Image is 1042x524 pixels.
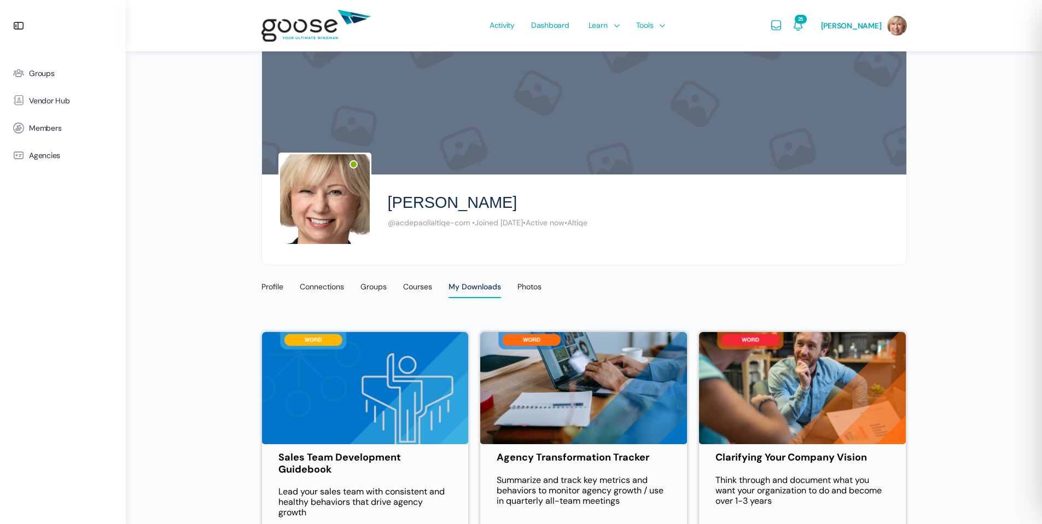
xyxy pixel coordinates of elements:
a: My Downloads [449,268,501,295]
nav: Primary menu [261,268,907,295]
a: Sales Team Development Guidebook [278,452,452,475]
span: • [523,218,526,228]
a: Agencies [5,142,120,169]
a: Profile [261,268,283,296]
div: Courses [403,282,432,298]
a: Connections [300,268,344,296]
span: Members [29,124,61,133]
div: Connections [300,282,344,298]
div: Joined [DATE] Active now Altiqe [388,218,890,228]
span: Groups [29,69,55,78]
p: Summarize and track key metrics and behaviors to monitor agency growth / use in quarterly all-tea... [497,475,671,506]
div: My Downloads [449,282,501,298]
a: Groups [5,60,120,87]
h2: [PERSON_NAME] [388,191,517,214]
a: Vendor Hub [5,87,120,114]
span: • [564,218,567,228]
a: Courses [403,268,432,296]
span: Agencies [29,151,60,160]
div: Profile [261,282,283,298]
a: Groups [360,268,387,296]
img: Profile photo of Allison De Paoli [278,153,371,246]
div: Groups [360,282,387,298]
span: @acdepaolialtiqe-com [388,218,470,228]
a: Members [5,114,120,142]
span: [PERSON_NAME] [821,21,882,31]
span: • [472,218,475,228]
a: Agency Transformation Tracker [497,452,671,464]
div: Photos [517,282,542,298]
p: Lead your sales team with consistent and healthy behaviors that drive agency growth [278,486,452,517]
span: Vendor Hub [29,96,70,106]
p: Think through and document what you want your organization to do and become over 1-3 years [715,475,889,506]
iframe: Chat Widget [987,471,1042,524]
span: 25 [795,15,807,24]
a: Clarifying Your Company Vision [715,452,889,464]
a: Photos [517,268,542,296]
